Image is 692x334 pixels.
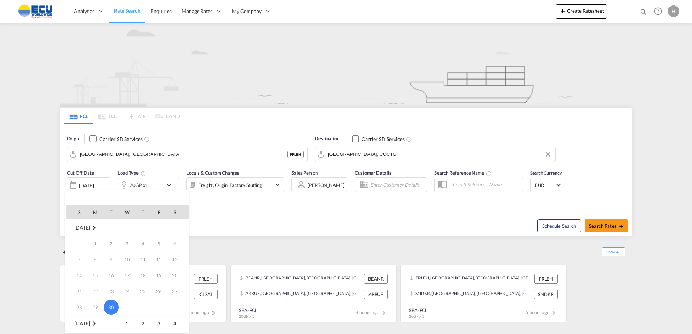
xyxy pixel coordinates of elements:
[119,252,135,267] td: Wednesday September 10 2025
[151,283,167,299] td: Friday September 26 2025
[66,220,189,236] td: September 2025
[87,283,103,299] td: Monday September 22 2025
[152,316,166,331] span: 3
[135,236,151,252] td: Thursday September 4 2025
[66,316,189,332] tr: Week 1
[135,283,151,299] td: Thursday September 25 2025
[66,299,189,316] tr: Week 5
[119,205,135,219] th: W
[87,236,103,252] td: Monday September 1 2025
[167,267,189,283] td: Saturday September 20 2025
[66,267,87,283] td: Sunday September 14 2025
[103,252,119,267] td: Tuesday September 9 2025
[87,267,103,283] td: Monday September 15 2025
[151,236,167,252] td: Friday September 5 2025
[103,236,119,252] td: Tuesday September 2 2025
[66,252,87,267] td: Sunday September 7 2025
[135,205,151,219] th: T
[66,220,189,236] tr: Week undefined
[66,299,87,316] td: Sunday September 28 2025
[103,283,119,299] td: Tuesday September 23 2025
[168,316,182,331] span: 4
[151,205,167,219] th: F
[87,252,103,267] td: Monday September 8 2025
[66,205,87,219] th: S
[66,205,189,332] md-calendar: Calendar
[103,267,119,283] td: Tuesday September 16 2025
[66,252,189,267] tr: Week 2
[120,316,134,331] span: 1
[119,283,135,299] td: Wednesday September 24 2025
[119,267,135,283] td: Wednesday September 17 2025
[151,316,167,332] td: Friday October 3 2025
[167,252,189,267] td: Saturday September 13 2025
[167,316,189,332] td: Saturday October 4 2025
[87,205,103,219] th: M
[74,224,90,231] span: [DATE]
[87,299,103,316] td: Monday September 29 2025
[151,267,167,283] td: Friday September 19 2025
[167,236,189,252] td: Saturday September 6 2025
[167,283,189,299] td: Saturday September 27 2025
[136,316,150,331] span: 2
[119,236,135,252] td: Wednesday September 3 2025
[66,283,189,299] tr: Week 4
[74,320,90,326] span: [DATE]
[135,267,151,283] td: Thursday September 18 2025
[66,316,119,332] td: October 2025
[103,205,119,219] th: T
[167,205,189,219] th: S
[135,252,151,267] td: Thursday September 11 2025
[66,283,87,299] td: Sunday September 21 2025
[103,299,119,316] td: Tuesday September 30 2025
[119,316,135,332] td: Wednesday October 1 2025
[66,267,189,283] tr: Week 3
[151,252,167,267] td: Friday September 12 2025
[104,300,119,315] span: 30
[135,316,151,332] td: Thursday October 2 2025
[66,236,189,252] tr: Week 1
